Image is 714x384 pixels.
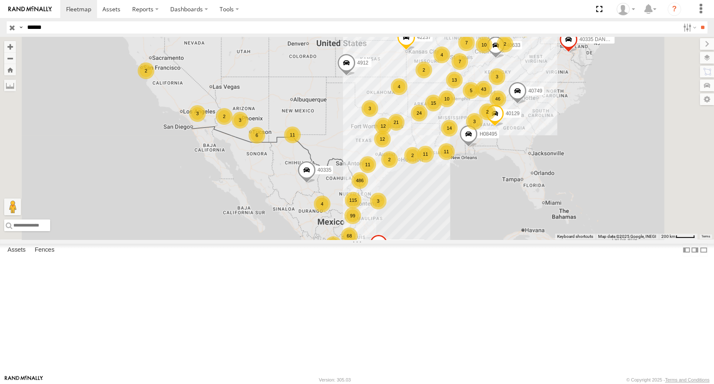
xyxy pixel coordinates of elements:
button: Keyboard shortcuts [557,234,593,240]
span: 4912 [357,60,368,66]
label: Hide Summary Table [699,244,708,256]
div: 68 [341,227,358,244]
div: 4 [314,196,330,212]
div: 13 [446,72,463,88]
div: 2 [216,108,233,125]
div: 11 [417,146,434,162]
span: 40129 [505,111,519,116]
div: 115 [345,192,361,209]
div: 14 [441,120,458,137]
div: 10 [438,90,455,107]
label: Assets [3,244,30,256]
a: Terms and Conditions [665,377,709,382]
label: Search Filter Options [680,21,698,34]
div: 2 [381,151,398,168]
img: rand-logo.svg [8,6,52,12]
a: Terms [701,235,710,238]
div: 2 [496,36,513,52]
span: 40335 [317,167,331,173]
div: 2 [404,147,421,164]
div: 3 [370,193,386,209]
div: 3 [189,105,206,122]
div: 2 [415,62,432,78]
label: Search Query [18,21,24,34]
div: 21 [388,114,404,131]
label: Dock Summary Table to the Right [691,244,699,256]
div: 7 [451,53,468,70]
span: 200 km [661,234,676,239]
span: 40633 [506,42,520,48]
i: ? [668,3,681,16]
button: Zoom out [4,52,16,64]
div: 5 [463,82,479,99]
button: Drag Pegman onto the map to open Street View [4,198,21,215]
div: 12 [375,118,392,134]
div: 2 [138,62,154,79]
div: 4 [433,46,450,63]
span: Map data ©2025 Google, INEGI [598,234,656,239]
div: 12 [374,131,391,147]
div: 43 [475,81,492,98]
div: 10 [476,36,492,53]
div: © Copyright 2025 - [626,377,709,382]
button: Zoom Home [4,64,16,75]
div: 99 [344,207,361,224]
label: Fences [31,244,59,256]
div: 46 [489,90,506,107]
label: Measure [4,80,16,91]
div: 11 [284,126,301,143]
div: 6 [248,127,265,144]
span: 40749 [528,88,542,94]
div: 2 [479,103,496,120]
button: Map Scale: 200 km per 42 pixels [659,234,697,240]
div: 3 [361,100,378,117]
span: 42237 [417,35,430,41]
div: 11 [438,143,455,160]
div: Juan Oropeza [614,3,638,15]
div: 4 [391,78,407,95]
div: 3 [232,112,248,129]
div: 54 [325,236,342,253]
label: Map Settings [700,93,714,105]
div: 3 [489,68,505,85]
label: Dock Summary Table to the Left [682,244,691,256]
div: 11 [359,156,376,173]
div: 486 [351,172,368,189]
div: 24 [411,105,427,121]
button: Zoom in [4,41,16,52]
div: 15 [425,95,442,111]
div: 7 [458,34,475,51]
div: Version: 305.03 [319,377,351,382]
div: 3 [466,113,483,130]
span: 40335 DAÑADO [579,36,616,42]
span: H08495 [479,131,497,137]
a: Visit our Website [5,376,43,384]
